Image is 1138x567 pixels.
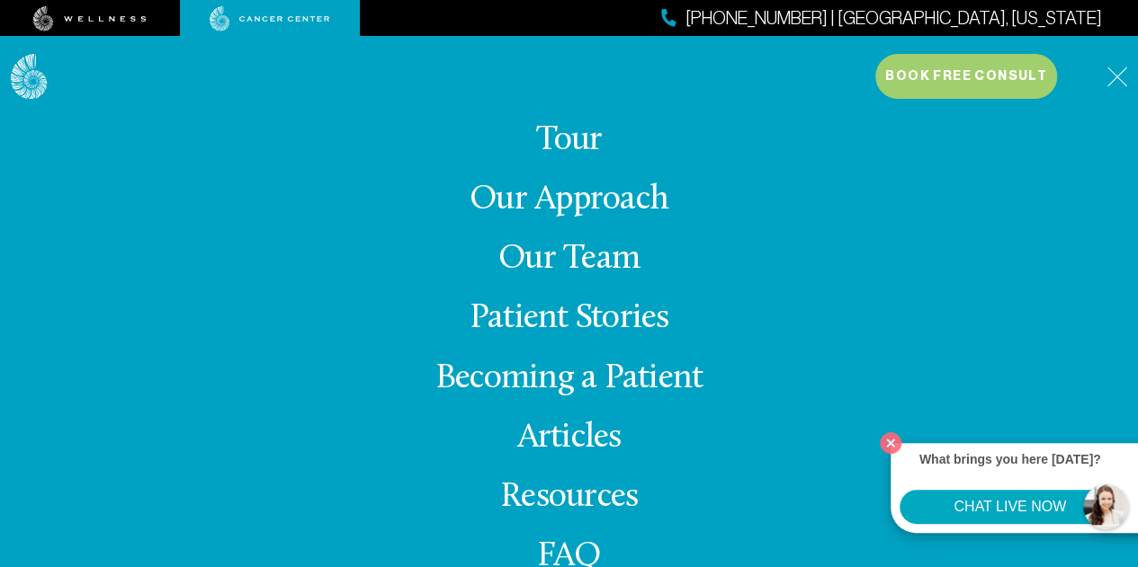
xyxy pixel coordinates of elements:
[517,421,622,456] a: Articles
[1107,66,1127,87] img: icon-hamburger
[685,5,1102,31] span: [PHONE_NUMBER] | [GEOGRAPHIC_DATA], [US_STATE]
[875,54,1057,99] button: Book Free Consult
[661,5,1102,31] a: [PHONE_NUMBER] | [GEOGRAPHIC_DATA], [US_STATE]
[536,123,603,158] a: Tour
[498,242,640,277] a: Our Team
[470,182,668,217] a: Our Approach
[33,6,147,31] img: wellness
[900,490,1120,524] button: CHAT LIVE NOW
[875,428,906,458] button: Close
[210,6,330,31] img: cancer center
[435,361,703,396] a: Becoming a Patient
[11,54,48,100] img: logo
[500,480,638,515] a: Resources
[470,301,669,336] a: Patient Stories
[919,452,1101,466] strong: What brings you here [DATE]?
